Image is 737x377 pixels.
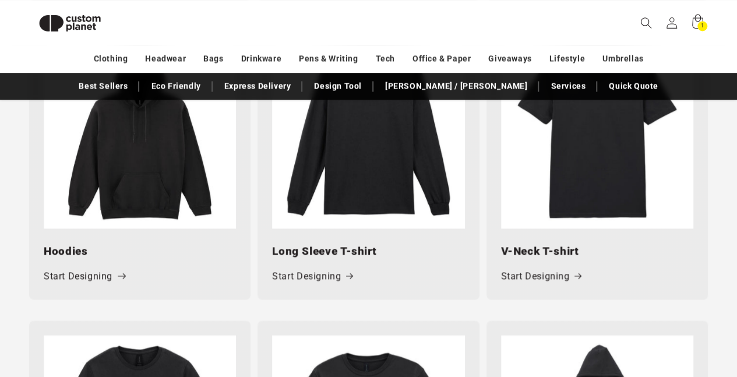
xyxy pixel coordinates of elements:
[94,48,128,69] a: Clothing
[701,21,704,31] span: 1
[145,76,206,96] a: Eco Friendly
[241,48,281,69] a: Drinkware
[375,48,394,69] a: Tech
[272,243,464,259] h3: Long Sleeve T-shirt
[272,268,352,285] a: Start Designing
[501,268,581,285] a: Start Designing
[488,48,531,69] a: Giveaways
[379,76,533,96] a: [PERSON_NAME] / [PERSON_NAME]
[73,76,133,96] a: Best Sellers
[542,251,737,377] iframe: Chat Widget
[44,36,236,228] img: Heavy Blend hooded sweatshirt
[545,76,591,96] a: Services
[501,243,693,259] h3: V-Neck T-shirt
[44,243,236,259] h3: Hoodies
[602,48,643,69] a: Umbrellas
[308,76,368,96] a: Design Tool
[412,48,471,69] a: Office & Paper
[603,76,664,96] a: Quick Quote
[633,10,659,36] summary: Search
[272,36,464,228] img: Ultra Cotton™ adult long sleeve t-shirt
[145,48,186,69] a: Headwear
[218,76,297,96] a: Express Delivery
[501,36,693,228] img: Softstyle™ v-neck t-shirt
[549,48,585,69] a: Lifestyle
[203,48,223,69] a: Bags
[299,48,358,69] a: Pens & Writing
[29,5,111,41] img: Custom Planet
[44,268,124,285] a: Start Designing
